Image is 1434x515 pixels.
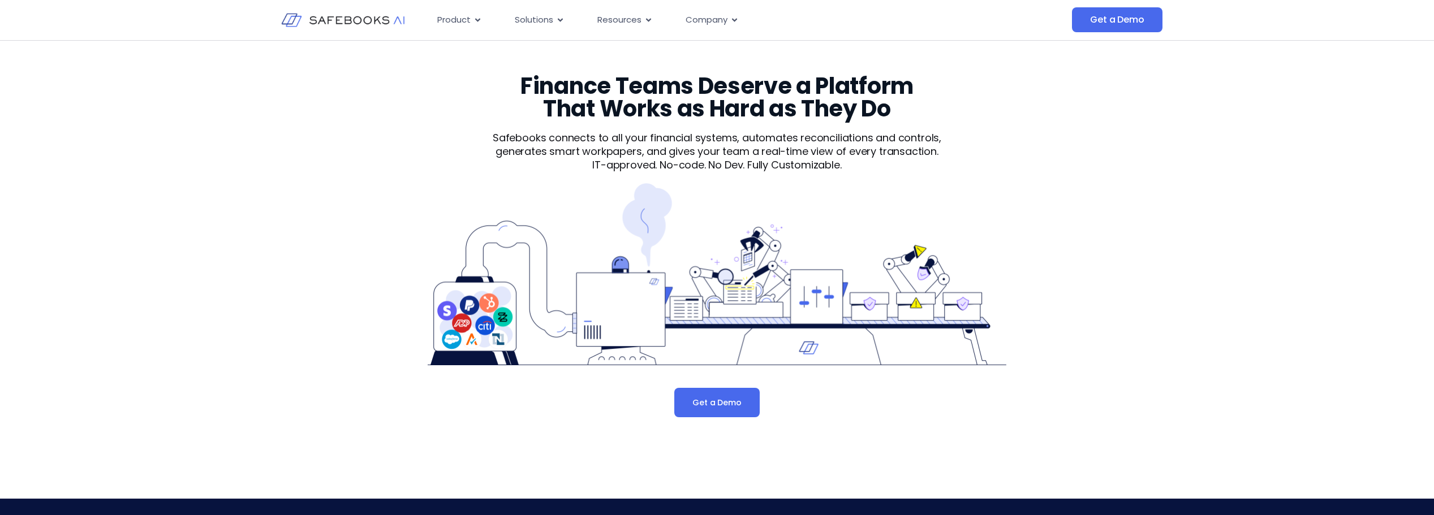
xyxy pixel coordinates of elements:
[437,14,471,27] span: Product
[498,75,935,120] h3: Finance Teams Deserve a Platform That Works as Hard as They Do
[473,131,961,158] p: Safebooks connects to all your financial systems, automates reconciliations and controls, generat...
[692,397,741,408] span: Get a Demo
[515,14,553,27] span: Solutions
[428,9,959,31] nav: Menu
[597,14,641,27] span: Resources
[1072,7,1162,32] a: Get a Demo
[686,14,727,27] span: Company
[428,183,1006,365] img: Product 1
[473,158,961,172] p: IT-approved. No-code. No Dev. Fully Customizable.
[674,388,759,417] a: Get a Demo
[428,9,959,31] div: Menu Toggle
[1090,14,1144,25] span: Get a Demo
